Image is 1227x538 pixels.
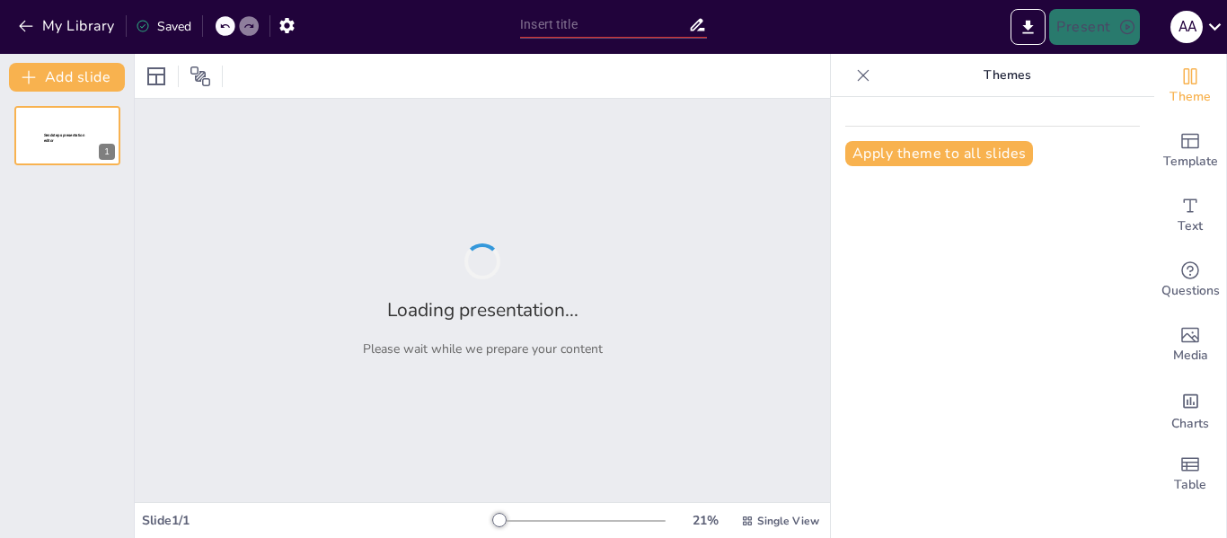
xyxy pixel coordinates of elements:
div: A A [1170,11,1203,43]
div: Add a table [1154,442,1226,507]
div: Slide 1 / 1 [142,512,493,529]
div: Add text boxes [1154,183,1226,248]
p: Themes [878,54,1136,97]
span: Template [1163,152,1218,172]
span: Sendsteps presentation editor [44,133,84,143]
div: Add charts and graphs [1154,377,1226,442]
input: Insert title [520,12,688,38]
span: Position [190,66,211,87]
button: A A [1170,9,1203,45]
h2: Loading presentation... [387,297,578,322]
button: Add slide [9,63,125,92]
button: My Library [13,12,122,40]
div: Add images, graphics, shapes or video [1154,313,1226,377]
div: Add ready made slides [1154,119,1226,183]
div: 21 % [684,512,727,529]
div: Get real-time input from your audience [1154,248,1226,313]
div: 1 [14,106,120,165]
span: Single View [757,514,819,528]
span: Questions [1161,281,1220,301]
div: Layout [142,62,171,91]
button: Present [1049,9,1139,45]
div: Change the overall theme [1154,54,1226,119]
button: Export to PowerPoint [1011,9,1046,45]
span: Theme [1170,87,1211,107]
div: 1 [99,144,115,160]
span: Text [1178,216,1203,236]
span: Charts [1171,414,1209,434]
p: Please wait while we prepare your content [363,340,603,357]
span: Table [1174,475,1206,495]
button: Apply theme to all slides [845,141,1033,166]
div: Saved [136,18,191,35]
span: Media [1173,346,1208,366]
